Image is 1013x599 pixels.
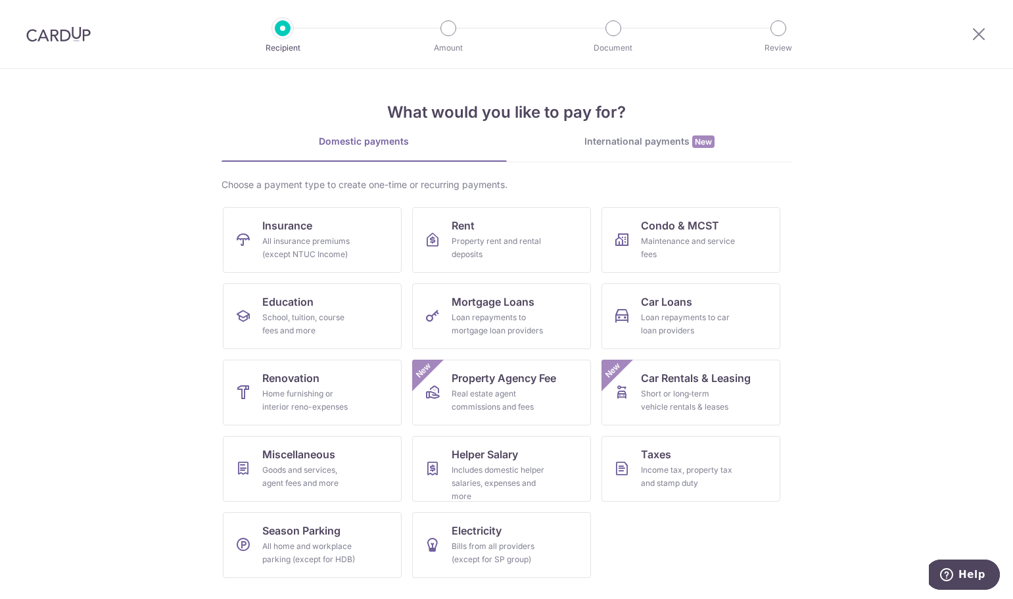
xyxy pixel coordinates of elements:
div: Income tax, property tax and stamp duty [641,464,736,490]
div: International payments [507,135,792,149]
div: School, tuition, course fees and more [262,311,357,337]
a: Season ParkingAll home and workplace parking (except for HDB) [223,512,402,578]
a: Car LoansLoan repayments to car loan providers [601,283,780,349]
a: Helper SalaryIncludes domestic helper salaries, expenses and more [412,436,591,502]
span: Help [30,9,57,21]
span: Electricity [452,523,502,539]
span: Season Parking [262,523,341,539]
div: Domestic payments [222,135,507,148]
span: New [412,360,434,381]
span: Mortgage Loans [452,294,534,310]
div: All insurance premiums (except NTUC Income) [262,235,357,261]
div: Loan repayments to car loan providers [641,311,736,337]
span: Insurance [262,218,312,233]
div: Bills from all providers (except for SP group) [452,540,546,566]
div: Short or long‑term vehicle rentals & leases [641,387,736,414]
span: New [601,360,623,381]
span: New [692,135,715,148]
div: Real estate agent commissions and fees [452,387,546,414]
div: Loan repayments to mortgage loan providers [452,311,546,337]
p: Document [565,41,662,55]
a: MiscellaneousGoods and services, agent fees and more [223,436,402,502]
a: TaxesIncome tax, property tax and stamp duty [601,436,780,502]
span: Car Loans [641,294,692,310]
div: All home and workplace parking (except for HDB) [262,540,357,566]
span: Renovation [262,370,319,386]
a: Condo & MCSTMaintenance and service fees [601,207,780,273]
span: Education [262,294,314,310]
div: Maintenance and service fees [641,235,736,261]
a: RenovationHome furnishing or interior reno-expenses [223,360,402,425]
span: Helper Salary [452,446,518,462]
h4: What would you like to pay for? [222,101,792,124]
span: Property Agency Fee [452,370,556,386]
a: Property Agency FeeReal estate agent commissions and feesNew [412,360,591,425]
p: Amount [400,41,497,55]
a: EducationSchool, tuition, course fees and more [223,283,402,349]
a: ElectricityBills from all providers (except for SP group) [412,512,591,578]
a: RentProperty rent and rental deposits [412,207,591,273]
span: Taxes [641,446,671,462]
div: Choose a payment type to create one-time or recurring payments. [222,178,792,191]
span: Miscellaneous [262,446,335,462]
iframe: Opens a widget where you can find more information [929,560,1000,592]
a: Mortgage LoansLoan repayments to mortgage loan providers [412,283,591,349]
p: Review [730,41,827,55]
a: InsuranceAll insurance premiums (except NTUC Income) [223,207,402,273]
p: Recipient [234,41,331,55]
span: Car Rentals & Leasing [641,370,751,386]
div: Property rent and rental deposits [452,235,546,261]
div: Goods and services, agent fees and more [262,464,357,490]
div: Includes domestic helper salaries, expenses and more [452,464,546,503]
span: Rent [452,218,475,233]
img: CardUp [26,26,91,42]
span: Condo & MCST [641,218,719,233]
a: Car Rentals & LeasingShort or long‑term vehicle rentals & leasesNew [601,360,780,425]
div: Home furnishing or interior reno-expenses [262,387,357,414]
